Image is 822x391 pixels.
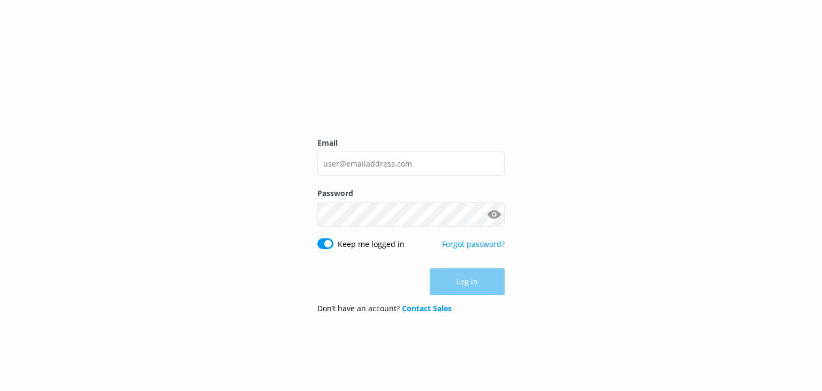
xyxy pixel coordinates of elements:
[317,137,505,149] label: Email
[317,152,505,176] input: user@emailaddress.com
[338,238,405,250] label: Keep me logged in
[483,204,505,225] button: Show password
[317,187,505,199] label: Password
[402,303,452,313] a: Contact Sales
[317,303,452,314] p: Don’t have an account?
[442,239,505,249] a: Forgot password?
